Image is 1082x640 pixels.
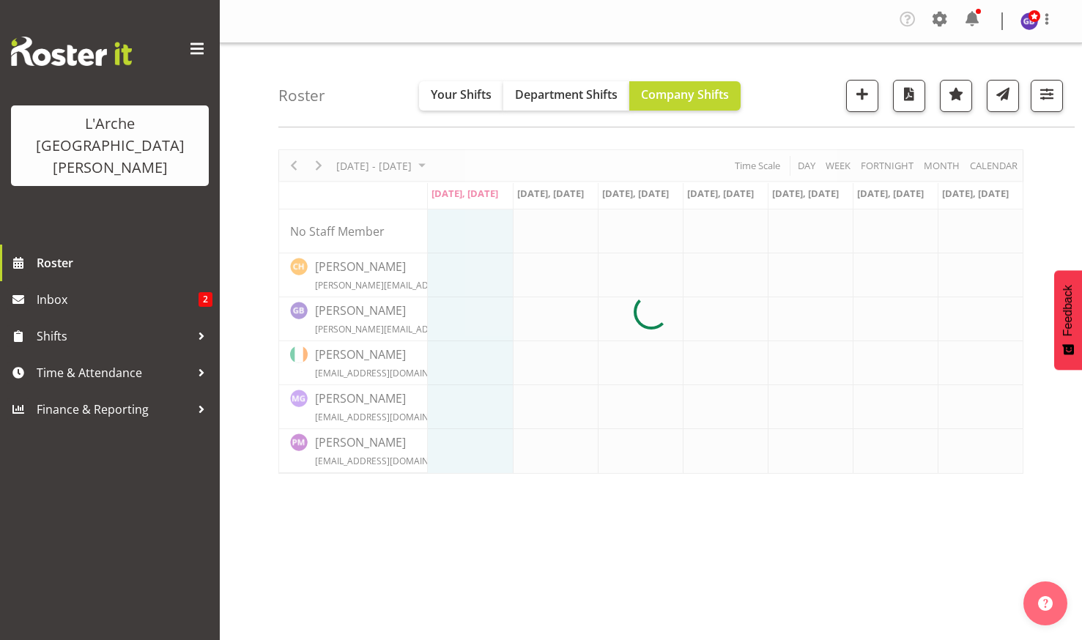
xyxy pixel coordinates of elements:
[629,81,741,111] button: Company Shifts
[515,86,618,103] span: Department Shifts
[11,37,132,66] img: Rosterit website logo
[37,398,190,420] span: Finance & Reporting
[987,80,1019,112] button: Send a list of all shifts for the selected filtered period to all rostered employees.
[846,80,878,112] button: Add a new shift
[1020,12,1038,30] img: gillian-bradshaw10168.jpg
[419,81,503,111] button: Your Shifts
[641,86,729,103] span: Company Shifts
[278,87,325,104] h4: Roster
[1061,285,1075,336] span: Feedback
[431,86,492,103] span: Your Shifts
[37,325,190,347] span: Shifts
[37,362,190,384] span: Time & Attendance
[1038,596,1053,611] img: help-xxl-2.png
[199,292,212,307] span: 2
[1054,270,1082,370] button: Feedback - Show survey
[26,113,194,179] div: L'Arche [GEOGRAPHIC_DATA][PERSON_NAME]
[1031,80,1063,112] button: Filter Shifts
[503,81,629,111] button: Department Shifts
[940,80,972,112] button: Highlight an important date within the roster.
[893,80,925,112] button: Download a PDF of the roster according to the set date range.
[37,289,199,310] span: Inbox
[37,252,212,274] span: Roster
